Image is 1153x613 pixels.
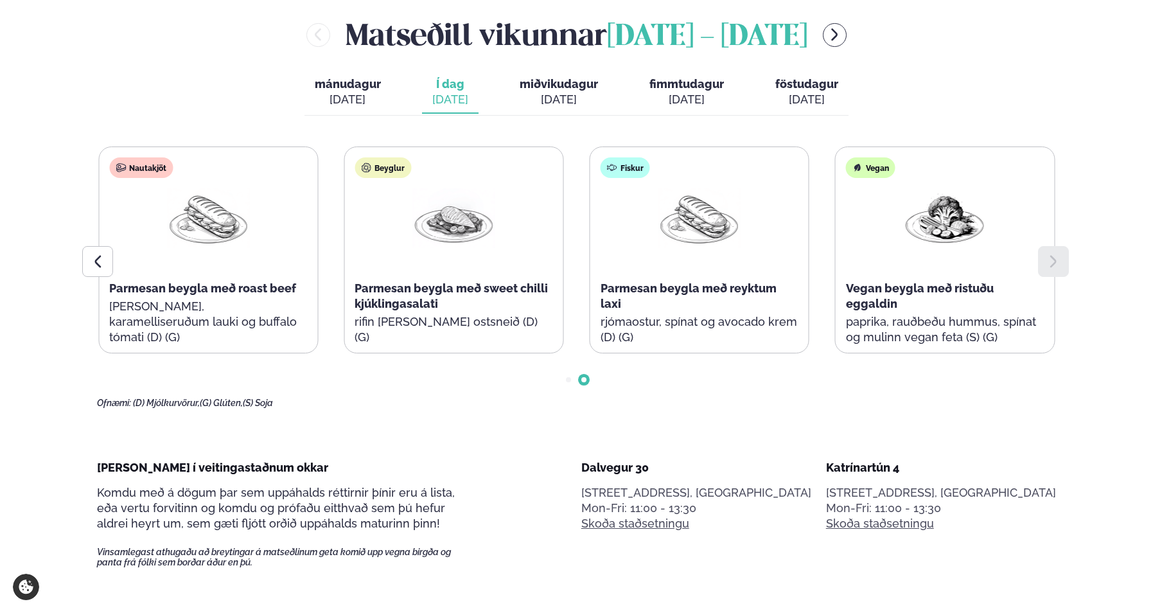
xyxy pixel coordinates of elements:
span: [DATE] - [DATE] [607,23,807,51]
img: Panini.png [167,188,249,248]
span: miðvikudagur [520,77,598,91]
span: [PERSON_NAME] í veitingastaðnum okkar [97,461,328,474]
h2: Matseðill vikunnar [346,13,807,55]
button: menu-btn-left [306,23,330,47]
button: fimmtudagur [DATE] [639,71,734,114]
div: Dalvegur 30 [581,460,811,475]
button: miðvikudagur [DATE] [509,71,608,114]
div: Mon-Fri: 11:00 - 13:30 [581,501,811,516]
img: bagle-new-16px.svg [361,163,371,173]
div: Nautakjöt [109,157,173,178]
p: rjómaostur, spínat og avocado krem (D) (G) [601,314,798,345]
p: rifin [PERSON_NAME] ostsneið (D) (G) [355,314,552,345]
img: fish.svg [607,163,617,173]
button: Í dag [DATE] [422,71,479,114]
button: föstudagur [DATE] [765,71,849,114]
div: [DATE] [649,92,724,107]
span: Parmesan beygla með roast beef [109,281,296,295]
img: Vegan.svg [852,163,863,173]
a: Skoða staðsetningu [581,516,689,531]
span: Go to slide 1 [566,377,571,382]
a: Skoða staðsetningu [826,516,934,531]
div: Katrínartún 4 [826,460,1056,475]
div: [DATE] [315,92,381,107]
div: [DATE] [432,92,468,107]
a: Cookie settings [13,574,39,600]
span: Parmesan beygla með reyktum laxi [601,281,777,310]
span: Go to slide 2 [581,377,586,382]
div: [DATE] [775,92,838,107]
span: föstudagur [775,77,838,91]
span: Parmesan beygla með sweet chilli kjúklingasalati [355,281,548,310]
p: [STREET_ADDRESS], [GEOGRAPHIC_DATA] [826,485,1056,501]
img: Chicken-breast.png [412,188,495,248]
span: (S) Soja [243,398,273,408]
span: Vinsamlegast athugaðu að breytingar á matseðlinum geta komið upp vegna birgða og panta frá fólki ... [97,547,473,567]
span: Komdu með á dögum þar sem uppáhalds réttirnir þínir eru á lista, eða vertu forvitinn og komdu og ... [97,486,455,530]
div: Vegan [846,157,895,178]
span: mánudagur [315,77,381,91]
span: Í dag [432,76,468,92]
div: Beyglur [355,157,411,178]
img: beef.svg [116,163,126,173]
div: Mon-Fri: 11:00 - 13:30 [826,501,1056,516]
p: paprika, rauðbeðu hummus, spínat og mulinn vegan feta (S) (G) [846,314,1044,345]
p: [PERSON_NAME], karamelliseruðum lauki og buffalo tómati (D) (G) [109,299,307,345]
span: Ofnæmi: [97,398,131,408]
img: Panini.png [658,188,741,248]
span: fimmtudagur [649,77,724,91]
div: [DATE] [520,92,598,107]
p: [STREET_ADDRESS], [GEOGRAPHIC_DATA] [581,485,811,501]
button: mánudagur [DATE] [304,71,391,114]
div: Fiskur [601,157,650,178]
button: menu-btn-right [823,23,847,47]
span: (D) Mjólkurvörur, [133,398,200,408]
span: (G) Glúten, [200,398,243,408]
img: Vegan.png [904,188,986,248]
span: Vegan beygla með ristuðu eggaldin [846,281,994,310]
